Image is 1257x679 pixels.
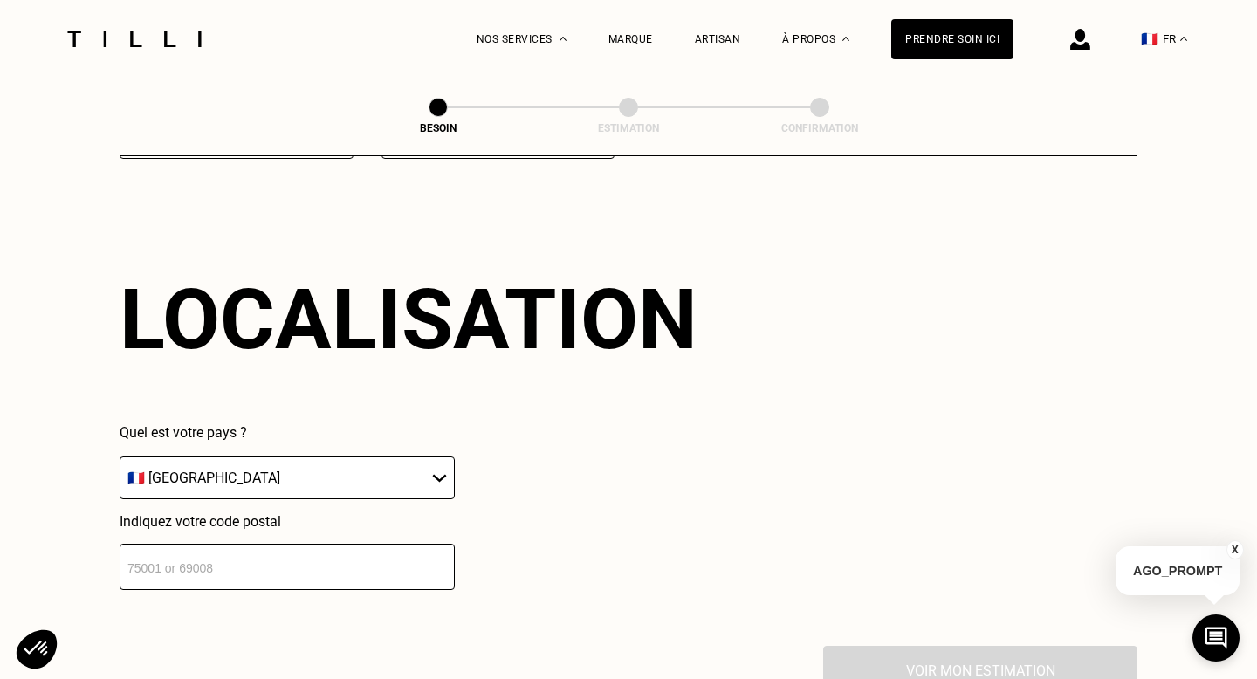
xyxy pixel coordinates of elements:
button: X [1226,540,1244,559]
p: AGO_PROMPT [1116,546,1240,595]
img: menu déroulant [1180,37,1187,41]
a: Prendre soin ici [891,19,1013,59]
p: Indiquez votre code postal [120,513,455,530]
input: 75001 or 69008 [120,544,455,590]
img: Menu déroulant à propos [842,37,849,41]
div: Estimation [541,122,716,134]
div: Besoin [351,122,525,134]
a: Marque [608,33,653,45]
a: Artisan [695,33,741,45]
div: Localisation [120,271,697,368]
img: Logo du service de couturière Tilli [61,31,208,47]
div: Confirmation [732,122,907,134]
img: Menu déroulant [560,37,567,41]
span: 🇫🇷 [1141,31,1158,47]
p: Quel est votre pays ? [120,424,455,441]
img: icône connexion [1070,29,1090,50]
